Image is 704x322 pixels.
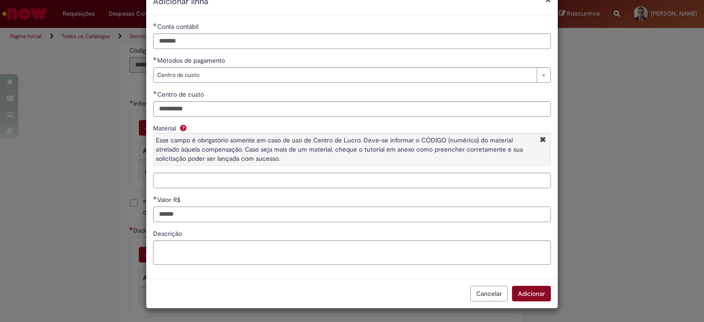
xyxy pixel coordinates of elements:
[157,56,227,65] span: Métodos de pagamento
[153,57,157,60] span: Obrigatório Preenchido
[156,136,523,163] span: Esse campo é obrigatório somente em caso de uso de Centro de Lucro. Deve-se informar o CÓDIGO (nu...
[153,207,551,222] input: Valor R$
[178,124,189,131] span: Ajuda para Material
[153,23,157,27] span: Obrigatório Preenchido
[153,196,157,200] span: Obrigatório Preenchido
[470,286,508,301] button: Cancelar
[153,91,157,94] span: Obrigatório Preenchido
[157,90,206,98] span: Centro de custo
[512,286,551,301] button: Adicionar
[153,229,184,238] span: Descrição
[153,124,178,132] span: Material
[538,136,548,145] i: Fechar More information Por question_material
[153,240,551,265] textarea: Descrição
[157,68,532,82] span: Centro de custo
[157,22,200,31] span: Conta contábil
[153,173,551,188] input: Material
[153,101,551,117] input: Centro de custo
[157,196,182,204] span: Valor R$
[153,33,551,49] input: Conta contábil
